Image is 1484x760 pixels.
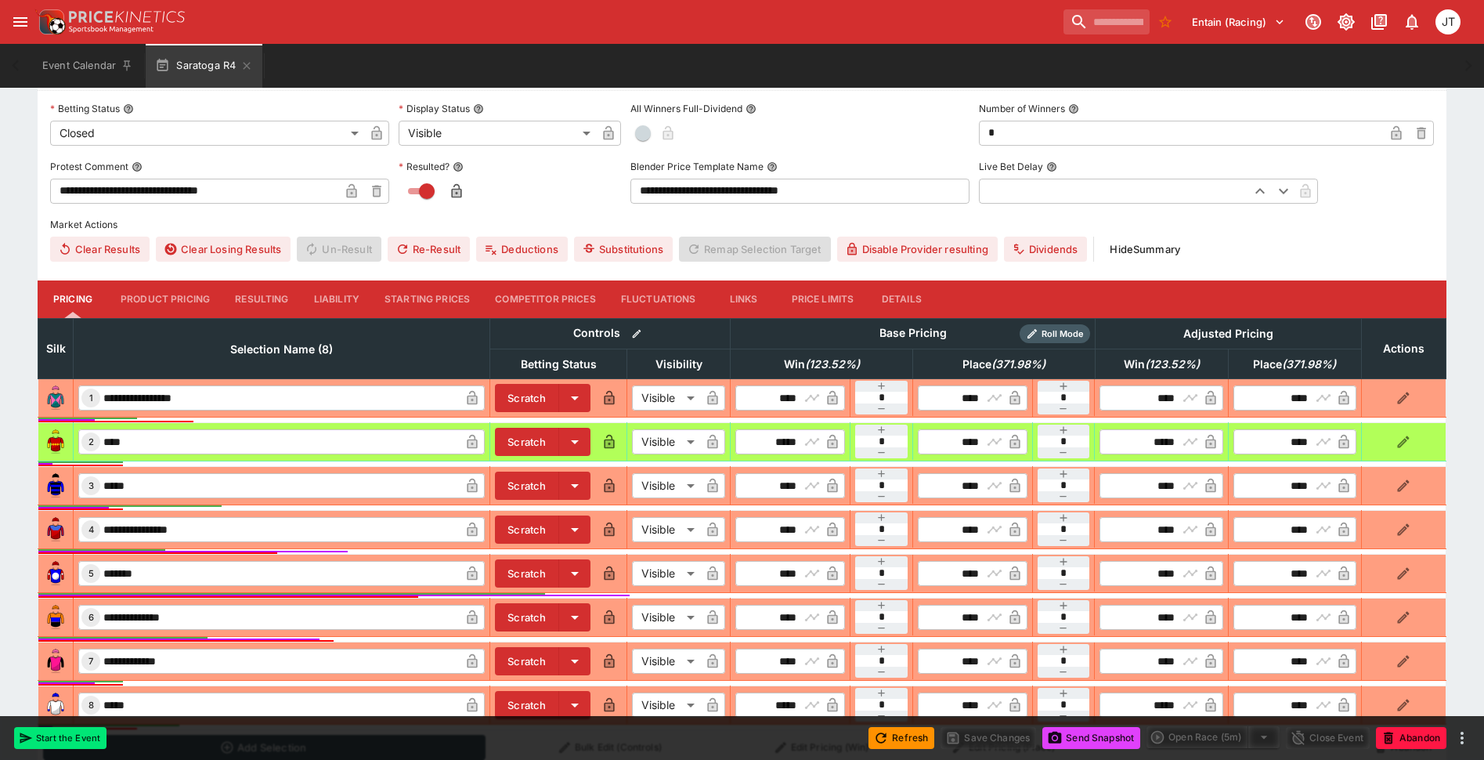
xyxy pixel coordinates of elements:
span: 7 [85,656,96,667]
button: Scratch [495,384,559,412]
button: Send Snapshot [1042,727,1140,749]
span: Mark an event as closed and abandoned. [1376,729,1446,744]
span: 6 [85,612,97,623]
img: runner 3 [43,473,68,498]
p: Display Status [399,102,470,115]
img: runner 7 [43,649,68,674]
button: open drawer [6,8,34,36]
button: Fluctuations [608,280,709,318]
button: All Winners Full-Dividend [746,103,756,114]
p: Live Bet Delay [979,160,1043,173]
button: Live Bet Delay [1046,161,1057,172]
em: ( 123.52 %) [805,355,860,374]
span: Win(123.52%) [1107,355,1217,374]
button: Event Calendar [33,44,143,88]
p: Number of Winners [979,102,1065,115]
div: Base Pricing [873,324,953,343]
button: Josh Tanner [1431,5,1465,39]
th: Silk [38,318,74,378]
button: Deductions [476,237,568,262]
button: Resulting [222,280,301,318]
p: Protest Comment [50,160,128,173]
span: Visibility [638,355,720,374]
p: Resulted? [399,160,450,173]
button: Disable Provider resulting [837,237,998,262]
div: Visible [399,121,596,146]
img: PriceKinetics [69,11,185,23]
button: Competitor Prices [482,280,608,318]
button: Scratch [495,428,559,456]
label: Market Actions [50,213,1434,237]
div: Closed [50,121,364,146]
button: Scratch [495,472,559,500]
span: 8 [85,700,97,711]
div: split button [1146,726,1280,748]
button: Connected to PK [1299,8,1327,36]
button: Resulted? [453,161,464,172]
button: No Bookmarks [1153,9,1178,34]
div: Visible [632,561,700,586]
button: Liability [301,280,372,318]
span: 3 [85,480,97,491]
span: Place(371.98%) [945,355,1063,374]
input: search [1063,9,1150,34]
button: Documentation [1365,8,1393,36]
button: Betting Status [123,103,134,114]
img: Sportsbook Management [69,26,153,33]
button: Links [709,280,779,318]
button: Price Limits [779,280,867,318]
button: Starting Prices [372,280,482,318]
button: Abandon [1376,727,1446,749]
button: Dividends [1004,237,1087,262]
button: Scratch [495,516,559,544]
div: Show/hide Price Roll mode configuration. [1020,324,1090,343]
button: Notifications [1398,8,1426,36]
button: Toggle light/dark mode [1332,8,1360,36]
button: Saratoga R4 [146,44,262,88]
span: 5 [85,568,97,579]
span: Betting Status [504,355,614,374]
button: Start the Event [14,727,107,749]
img: runner 1 [43,385,68,411]
div: Visible [632,649,700,674]
em: ( 371.98 %) [991,355,1045,374]
button: Clear Losing Results [156,237,291,262]
span: Place(371.98%) [1236,355,1353,374]
img: runner 4 [43,517,68,542]
button: Scratch [495,691,559,719]
button: Substitutions [574,237,673,262]
span: Win(123.52%) [767,355,877,374]
button: Scratch [495,603,559,632]
div: Visible [632,429,700,454]
th: Controls [490,318,731,349]
button: more [1453,729,1471,747]
button: Product Pricing [108,280,222,318]
em: ( 371.98 %) [1282,355,1336,374]
span: Un-Result [297,237,381,262]
img: runner 2 [43,429,68,454]
p: All Winners Full-Dividend [630,102,742,115]
img: PriceKinetics Logo [34,6,66,38]
div: Visible [632,693,700,718]
button: Select Tenant [1183,9,1294,34]
th: Actions [1361,318,1446,378]
button: Display Status [473,103,484,114]
span: Re-Result [388,237,470,262]
img: runner 5 [43,561,68,586]
div: Visible [632,385,700,411]
button: HideSummary [1100,237,1190,262]
div: Josh Tanner [1435,9,1461,34]
div: Visible [632,517,700,542]
button: Pricing [38,280,108,318]
span: 2 [85,436,97,447]
img: runner 6 [43,605,68,630]
th: Adjusted Pricing [1095,318,1361,349]
button: Bulk edit [626,324,647,344]
button: Details [866,280,937,318]
span: Selection Name (8) [213,340,350,359]
p: Blender Price Template Name [630,160,764,173]
span: Roll Mode [1035,328,1090,341]
button: Blender Price Template Name [767,161,778,172]
p: Betting Status [50,102,120,115]
button: Clear Results [50,237,150,262]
